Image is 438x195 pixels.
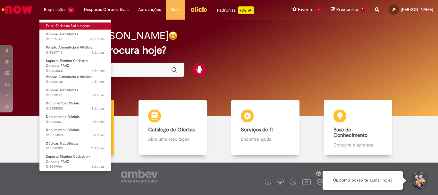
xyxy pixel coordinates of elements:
a: Base de Conhecimento Consulte e aprenda [312,100,404,155]
a: Exibir Todas as Solicitações [39,22,111,30]
span: Despesas Corporativas [84,6,129,13]
span: 1 [317,7,322,13]
span: Dúvidas Trabalhistas [46,88,78,93]
div: Oi, como posso te ajudar hoje? [323,171,403,190]
span: 8d atrás [92,106,105,111]
span: 5d atrás [92,50,105,55]
span: R13555880 [46,106,105,111]
a: Catálogo de Ofertas Abra uma solicitação [126,100,219,155]
h2: O que você procura hoje? [46,45,392,56]
a: Aberto R13576549 : Dúvidas Trabalhistas [39,31,111,43]
a: Aberto R13555880 : Documentos Oficiais [39,100,111,112]
b: Base de Conhecimento [333,127,367,139]
span: Documentos Oficiais [46,101,80,106]
span: R13555853 [46,133,105,138]
p: Abra uma solicitação [148,136,197,142]
time: 23/09/2025 11:55:24 [92,79,105,84]
span: 1 [360,7,365,13]
img: logo_footer_linkedin.png [292,181,295,184]
span: R13576549 [46,37,105,42]
span: 8d atrás [92,133,105,137]
a: Aberto R13555867 : Documentos Oficiais [39,113,111,125]
span: 8d atrás [92,93,105,98]
a: Aberto R13567749 : Pensão Alimentícia e Vitalícia [39,44,111,56]
span: 11d atrás [91,146,105,151]
span: R13550509 [46,146,105,151]
span: R13558738 [46,79,105,84]
span: Favoritos [298,6,316,13]
a: Aberto R13549961 : Suporte Técnico Cadastro - Conecta FAHZ [39,153,111,167]
a: Aberto R13558738 : Pensão Alimentícia e Vitalícia [39,74,111,85]
span: Dúvidas Trabalhistas [46,32,78,37]
a: Aberto R13563865 : Suporte Técnico Cadastro - Conecta FAHZ [39,58,111,71]
time: 19/09/2025 10:49:01 [90,164,105,169]
time: 23/09/2025 10:37:31 [92,93,105,98]
time: 24/09/2025 16:04:59 [92,68,105,73]
img: click_logo_yellow_360x200.png [190,4,207,14]
a: Aberto R13558192 : Dúvidas Trabalhistas [39,87,111,99]
a: Serviços de TI Encontre ajuda [219,100,312,155]
time: 25/09/2025 16:18:51 [92,50,105,55]
p: +GenAi [238,6,254,14]
button: Iniciar Conversa de Suporte [409,171,428,190]
span: 10 [68,7,74,13]
a: Tirar dúvidas Tirar dúvidas com Lupi Assist e Gen Ai [34,100,126,155]
span: Pensão Alimentícia e Vitalícia [46,75,93,79]
img: happy-face.png [168,31,178,40]
img: logo_footer_workplace.png [317,179,323,185]
span: [PERSON_NAME] [401,7,433,12]
time: 22/09/2025 15:23:21 [92,120,105,124]
img: logo_footer_facebook.png [266,181,270,184]
span: Dúvidas Trabalhistas [46,141,78,146]
span: 8d atrás [92,120,105,124]
a: Aberto R13550509 : Dúvidas Trabalhistas [39,140,111,152]
span: 7d atrás [92,79,105,84]
b: Catálogo de Ofertas [148,127,195,133]
img: logo_footer_twitter.png [279,181,282,184]
span: Requisições [44,6,66,13]
img: logo_footer_youtube.png [302,178,311,186]
span: Suporte Técnico Cadastro - Conecta FAHZ [46,58,90,68]
a: Aberto R13555853 : Documentos Oficiais [39,127,111,138]
span: Rascunhos [336,6,359,13]
span: Suporte Técnico Cadastro - Conecta FAHZ [46,154,90,164]
span: Aprovações [138,6,161,13]
span: 6d atrás [92,68,105,73]
span: 12d atrás [90,164,105,169]
span: Pensão Alimentícia e Vitalícia [46,45,93,50]
span: JP [392,7,396,12]
span: R13563865 [46,68,105,74]
span: R13567749 [46,50,105,55]
span: R13555867 [46,120,105,125]
span: R13558192 [46,93,105,98]
time: 29/09/2025 12:22:48 [90,37,105,41]
span: Documentos Oficiais [46,114,80,119]
img: ServiceNow [1,3,34,16]
p: Encontre ajuda [241,136,290,142]
time: 19/09/2025 12:38:23 [91,146,105,151]
ul: Requisições [39,19,111,171]
span: More [171,6,181,13]
time: 22/09/2025 15:25:33 [92,106,105,111]
span: Documentos Oficiais [46,128,80,132]
a: Rascunhos [331,7,365,13]
p: Consulte e aprenda [333,142,382,148]
img: logo_footer_ambev_rotulo_gray.png [121,170,158,182]
b: Serviços de TI [241,127,274,133]
div: Padroniza [217,6,254,14]
span: 22h atrás [90,37,105,41]
span: R13549961 [46,164,105,169]
time: 22/09/2025 15:20:18 [92,133,105,137]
